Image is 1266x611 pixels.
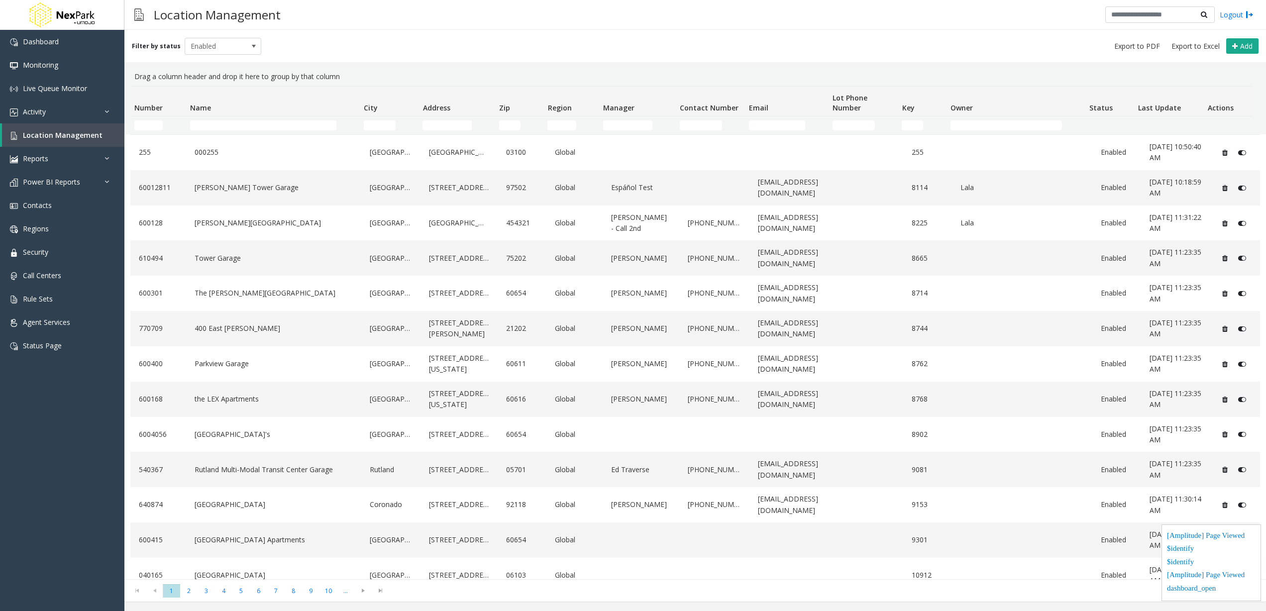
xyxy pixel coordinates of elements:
a: 10912 [909,567,946,583]
a: [PHONE_NUMBER] [685,320,743,336]
a: Global [552,180,596,196]
a: [DATE] 11:23:35 AM [1147,280,1205,307]
a: [DATE] 10:18:59 AM [1147,174,1205,202]
td: Key Filter [898,116,947,134]
a: 600168 [136,391,180,407]
td: Last Update Filter [1134,116,1204,134]
a: 8762 [909,356,946,372]
a: 255 [136,144,180,160]
div: $identify [1167,556,1256,570]
button: Delete [1217,145,1233,161]
a: 05701 [504,462,540,478]
a: Global [552,391,596,407]
a: [PHONE_NUMBER] [685,356,743,372]
a: 600415 [136,532,180,548]
input: Owner Filter [950,120,1062,130]
a: [PERSON_NAME] [609,391,674,407]
a: [DATE] 11:30:14 AM [1147,491,1205,518]
div: $identify [1167,543,1256,556]
a: [EMAIL_ADDRESS][DOMAIN_NAME] [755,209,828,237]
a: [GEOGRAPHIC_DATA] [367,532,415,548]
td: Manager Filter [599,116,676,134]
a: [PHONE_NUMBER] [685,250,743,266]
span: [DATE] 11:23:35 AM [1150,424,1201,444]
span: Page 5 [232,584,250,598]
button: Export to PDF [1110,39,1164,53]
a: The [PERSON_NAME][GEOGRAPHIC_DATA] [192,285,355,301]
span: Regions [23,224,49,233]
button: Delete [1217,426,1233,442]
a: 60616 [504,391,540,407]
span: Page 2 [180,584,198,598]
img: 'icon' [10,225,18,233]
a: Enabled [1098,285,1135,301]
button: Disable [1233,215,1251,231]
a: Enabled [1098,180,1135,196]
span: Last Update [1138,103,1181,112]
a: Enabled [1098,567,1135,583]
div: dashboard_open [1167,583,1256,596]
a: [GEOGRAPHIC_DATA] [367,320,415,336]
button: Disable [1233,145,1251,161]
a: [GEOGRAPHIC_DATA] [367,391,415,407]
a: [PHONE_NUMBER] [685,285,743,301]
input: Key Filter [902,120,923,130]
span: Page 7 [267,584,285,598]
a: 640874 [136,497,180,512]
a: [GEOGRAPHIC_DATA]'s [192,426,355,442]
a: [STREET_ADDRESS] [426,180,492,196]
a: Enabled [1098,426,1135,442]
button: Delete [1217,391,1233,407]
a: Location Management [2,123,124,147]
span: Export to PDF [1114,41,1160,51]
img: 'icon' [10,155,18,163]
a: 97502 [504,180,540,196]
span: Go to the last page [374,587,387,595]
span: Email [749,103,768,112]
td: Region Filter [543,116,599,134]
a: [EMAIL_ADDRESS][DOMAIN_NAME] [755,174,828,202]
span: Call Centers [23,271,61,280]
a: Logout [1220,9,1254,20]
a: [GEOGRAPHIC_DATA] [192,567,355,583]
input: Manager Filter [603,120,652,130]
td: Actions Filter [1203,116,1252,134]
button: Delete [1217,321,1233,337]
span: [DATE] 11:30:14 AM [1150,494,1201,514]
span: Go to the last page [372,584,389,598]
kendo-pager-info: 1 - 20 of 650 items [395,587,1256,595]
a: 400 East [PERSON_NAME] [192,320,355,336]
a: [STREET_ADDRESS] [426,285,492,301]
img: 'icon' [10,38,18,46]
a: [PERSON_NAME] [609,320,674,336]
a: 600400 [136,356,180,372]
img: 'icon' [10,272,18,280]
td: Name Filter [186,116,360,134]
a: 8714 [909,285,946,301]
span: Region [548,103,572,112]
a: [EMAIL_ADDRESS][DOMAIN_NAME] [755,491,828,518]
a: [GEOGRAPHIC_DATA] [367,426,415,442]
a: [STREET_ADDRESS][US_STATE] [426,350,492,378]
a: [DATE] 11:23:35 AM [1147,386,1205,413]
span: Page 4 [215,584,232,598]
a: [STREET_ADDRESS] [426,462,492,478]
a: Global [552,285,596,301]
span: Enabled [185,38,246,54]
a: Global [552,215,596,231]
button: Delete [1217,250,1233,266]
a: [EMAIL_ADDRESS][DOMAIN_NAME] [755,350,828,378]
span: Page 1 [163,584,180,598]
a: [GEOGRAPHIC_DATA] [367,180,415,196]
button: Add [1226,38,1259,54]
input: City Filter [364,120,396,130]
span: [DATE] 10:18:59 AM [1150,177,1201,198]
a: Global [552,250,596,266]
a: [GEOGRAPHIC_DATA] [367,285,415,301]
span: Go to the next page [356,587,370,595]
a: 8768 [909,391,946,407]
a: Enabled [1098,144,1135,160]
a: 8902 [909,426,946,442]
th: Actions [1203,87,1252,116]
a: Global [552,567,596,583]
